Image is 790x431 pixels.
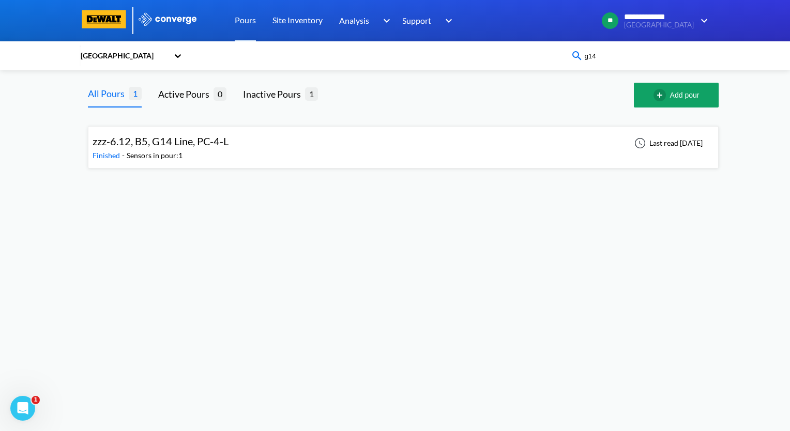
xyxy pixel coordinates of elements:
[339,14,369,27] span: Analysis
[624,21,694,29] span: [GEOGRAPHIC_DATA]
[129,87,142,100] span: 1
[158,87,214,101] div: Active Pours
[634,83,719,107] button: Add pour
[305,87,318,100] span: 1
[122,151,127,160] span: -
[127,150,183,161] div: Sensors in pour: 1
[80,50,169,61] div: [GEOGRAPHIC_DATA]
[694,14,710,27] img: downArrow.svg
[629,137,706,149] div: Last read [DATE]
[571,50,583,62] img: icon-search-blue.svg
[402,14,431,27] span: Support
[654,89,670,101] img: add-circle-outline.svg
[88,86,129,101] div: All Pours
[88,138,719,147] a: zzz-6.12, B5, G14 Line, PC-4-LFinished-Sensors in pour:1Last read [DATE]
[80,10,128,28] img: logo-dewalt.svg
[32,396,40,404] span: 1
[583,50,708,61] input: Type your pour name
[93,151,122,160] span: Finished
[214,87,226,100] span: 0
[10,396,35,421] iframe: Intercom live chat
[376,14,393,27] img: downArrow.svg
[243,87,305,101] div: Inactive Pours
[93,135,229,147] span: zzz-6.12, B5, G14 Line, PC-4-L
[138,12,197,26] img: logo_ewhite.svg
[438,14,455,27] img: downArrow.svg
